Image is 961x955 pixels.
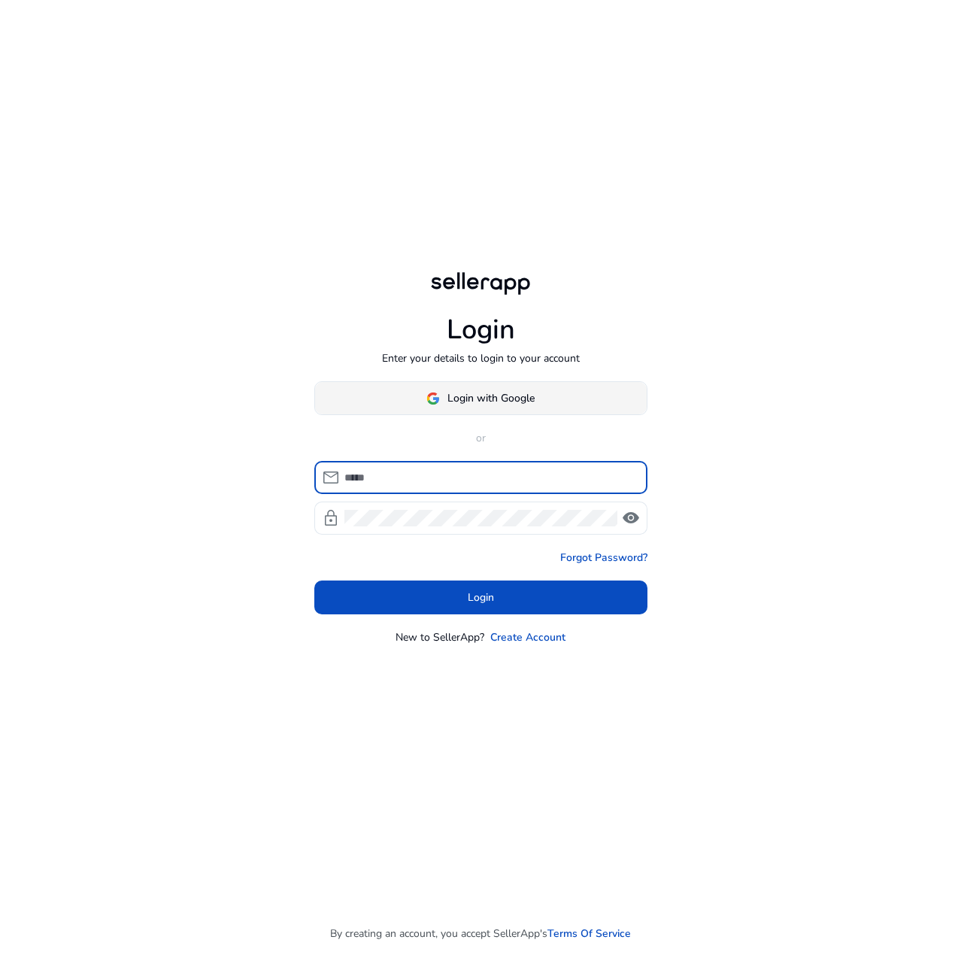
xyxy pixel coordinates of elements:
span: mail [322,468,340,487]
button: Login with Google [314,381,647,415]
span: visibility [622,509,640,527]
a: Terms Of Service [547,926,631,941]
p: Enter your details to login to your account [382,350,580,366]
p: New to SellerApp? [396,629,484,645]
p: or [314,430,647,446]
button: Login [314,581,647,614]
a: Forgot Password? [560,550,647,565]
span: lock [322,509,340,527]
img: google-logo.svg [426,392,440,405]
span: Login [468,590,494,605]
a: Create Account [490,629,565,645]
h1: Login [447,314,515,346]
span: Login with Google [447,390,535,406]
